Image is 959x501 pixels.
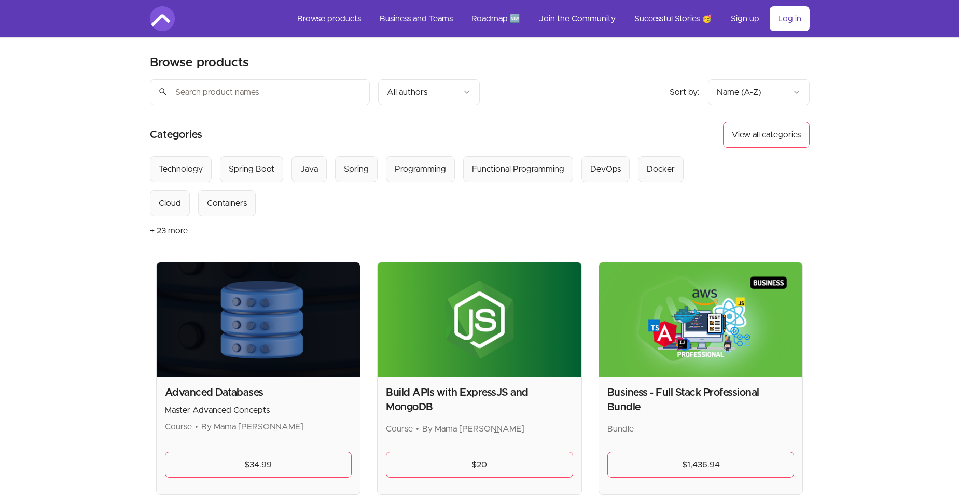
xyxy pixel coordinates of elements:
a: Successful Stories 🥳 [626,6,720,31]
div: Docker [647,163,675,175]
img: Product image for Build APIs with ExpressJS and MongoDB [378,262,581,377]
img: Amigoscode logo [150,6,175,31]
div: Spring Boot [229,163,274,175]
input: Search product names [150,79,370,105]
button: View all categories [723,122,810,148]
span: • [416,425,419,433]
h2: Advanced Databases [165,385,352,400]
div: Programming [395,163,446,175]
a: Join the Community [531,6,624,31]
a: $34.99 [165,452,352,478]
div: Spring [344,163,369,175]
button: + 23 more [150,216,188,245]
a: Sign up [722,6,768,31]
a: $20 [386,452,573,478]
a: Browse products [289,6,369,31]
span: search [158,85,168,99]
button: Product sort options [708,79,810,105]
a: Business and Teams [371,6,461,31]
a: Log in [770,6,810,31]
div: Technology [159,163,203,175]
img: Product image for Advanced Databases [157,262,360,377]
div: Java [300,163,318,175]
span: By Mama [PERSON_NAME] [201,423,303,431]
span: Course [165,423,192,431]
h2: Categories [150,122,202,148]
h2: Business - Full Stack Professional Bundle [607,385,795,414]
a: $1,436.94 [607,452,795,478]
h2: Browse products [150,54,249,71]
button: Filter by author [378,79,480,105]
img: Product image for Business - Full Stack Professional Bundle [599,262,803,377]
div: DevOps [590,163,621,175]
span: Bundle [607,425,634,433]
span: Course [386,425,413,433]
div: Cloud [159,197,181,210]
span: By Mama [PERSON_NAME] [422,425,524,433]
p: Master Advanced Concepts [165,404,352,416]
span: • [195,423,198,431]
a: Roadmap 🆕 [463,6,529,31]
div: Containers [207,197,247,210]
div: Functional Programming [472,163,564,175]
h2: Build APIs with ExpressJS and MongoDB [386,385,573,414]
span: Sort by: [670,88,700,96]
nav: Main [289,6,810,31]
